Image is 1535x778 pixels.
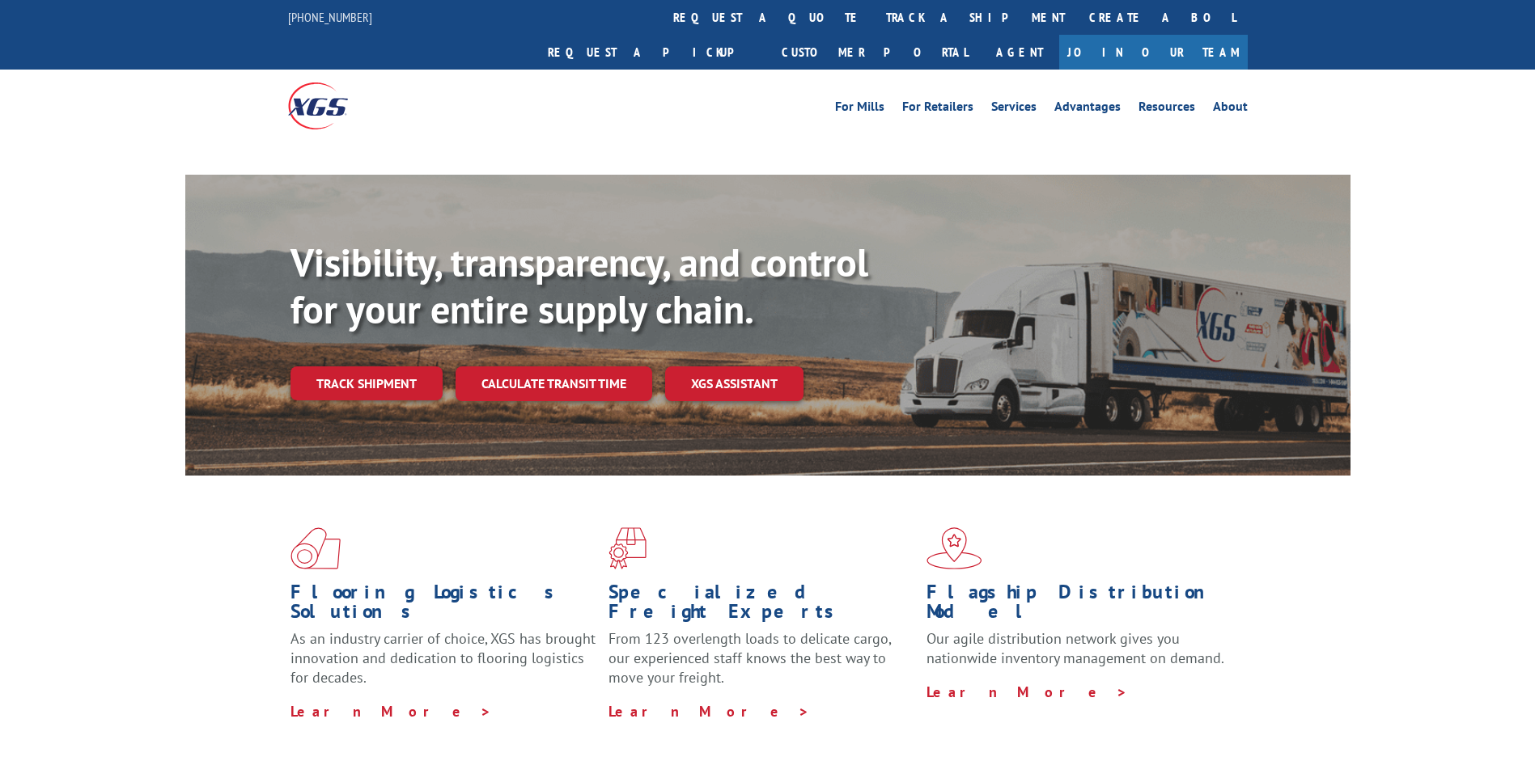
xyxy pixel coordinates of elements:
a: Request a pickup [536,35,770,70]
a: Learn More > [927,683,1128,701]
a: Learn More > [290,702,492,721]
b: Visibility, transparency, and control for your entire supply chain. [290,237,868,334]
a: Agent [980,35,1059,70]
a: Customer Portal [770,35,980,70]
a: Join Our Team [1059,35,1248,70]
a: For Retailers [902,100,973,118]
a: Resources [1139,100,1195,118]
span: As an industry carrier of choice, XGS has brought innovation and dedication to flooring logistics... [290,629,596,687]
h1: Specialized Freight Experts [608,582,914,629]
a: [PHONE_NUMBER] [288,9,372,25]
img: xgs-icon-focused-on-flooring-red [608,527,647,569]
a: Advantages [1054,100,1121,118]
p: From 123 overlength loads to delicate cargo, our experienced staff knows the best way to move you... [608,629,914,701]
img: xgs-icon-flagship-distribution-model-red [927,527,982,569]
h1: Flagship Distribution Model [927,582,1232,629]
a: For Mills [835,100,884,118]
a: Learn More > [608,702,810,721]
a: Track shipment [290,366,443,400]
h1: Flooring Logistics Solutions [290,582,596,629]
img: xgs-icon-total-supply-chain-intelligence-red [290,527,341,569]
a: Calculate transit time [456,366,652,401]
a: About [1213,100,1248,118]
a: Services [991,100,1037,118]
a: XGS ASSISTANT [665,366,804,401]
span: Our agile distribution network gives you nationwide inventory management on demand. [927,629,1224,667]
